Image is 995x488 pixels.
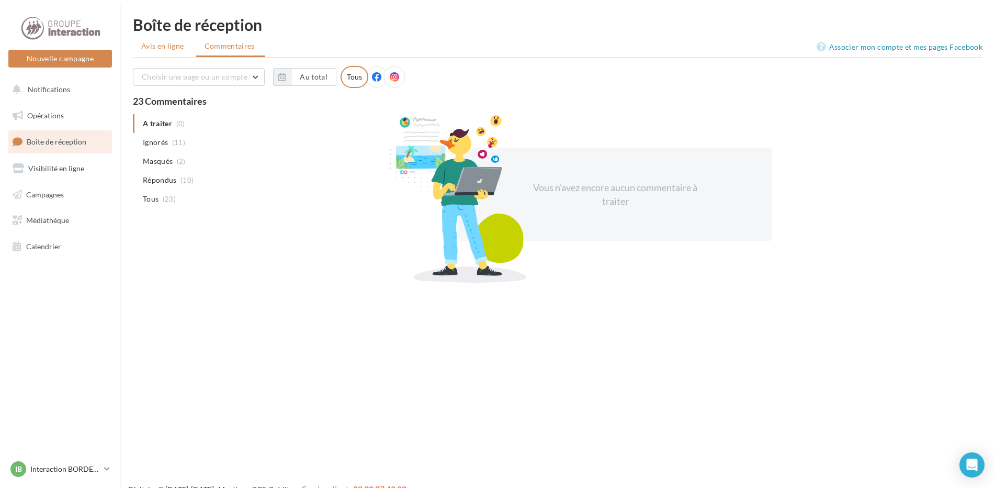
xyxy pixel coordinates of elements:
span: Calendrier [26,242,61,251]
a: Associer mon compte et mes pages Facebook [817,41,982,53]
div: Open Intercom Messenger [959,452,985,478]
div: Boîte de réception [133,17,982,32]
button: Au total [291,68,336,86]
span: Choisir une page ou un compte [142,72,247,81]
button: Choisir une page ou un compte [133,68,265,86]
span: Avis en ligne [141,41,184,51]
div: Tous [341,66,368,88]
div: Vous n'avez encore aucun commentaire à traiter [525,181,705,208]
a: IB Interaction BORDEAUX [8,459,112,479]
a: Calendrier [6,236,114,258]
span: Médiathèque [26,216,69,225]
span: Masqués [143,156,173,167]
span: Ignorés [143,137,168,148]
a: Boîte de réception [6,130,114,153]
span: Notifications [28,85,70,94]
a: Médiathèque [6,209,114,231]
span: (2) [177,157,186,165]
span: (10) [180,176,194,184]
button: Notifications [6,79,110,101]
span: Campagnes [26,190,64,198]
button: Au total [273,68,336,86]
div: 23 Commentaires [133,96,982,106]
span: (23) [163,195,176,203]
span: Tous [143,194,159,204]
span: IB [15,464,22,474]
span: Boîte de réception [27,137,86,146]
a: Campagnes [6,184,114,206]
span: Visibilité en ligne [28,164,84,173]
p: Interaction BORDEAUX [30,464,100,474]
span: (11) [172,138,185,147]
a: Visibilité en ligne [6,158,114,180]
a: Opérations [6,105,114,127]
button: Nouvelle campagne [8,50,112,68]
span: Répondus [143,175,177,185]
span: Opérations [27,111,64,120]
